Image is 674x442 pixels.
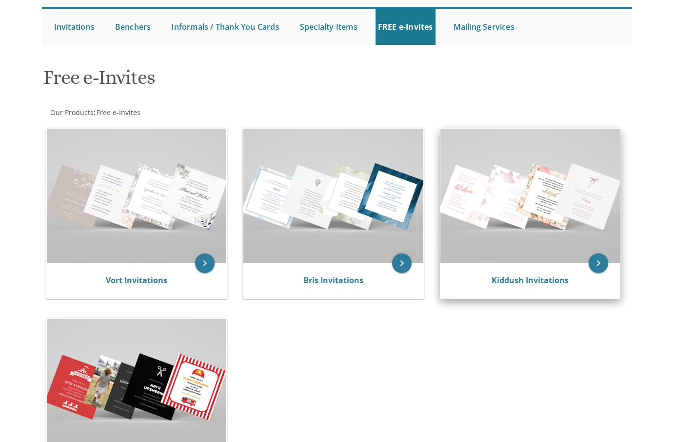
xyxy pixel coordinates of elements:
img: Kiddush Invitations [440,129,620,263]
img: Bris Invitations [243,129,423,263]
a: Invitations [52,9,97,45]
a: Informals / Thank You Cards [169,9,281,45]
a: Bris Invitations [303,275,363,286]
a: Kiddush Invitations [492,275,569,286]
a: Benchers [113,9,154,45]
img: Vort Invitations [47,129,227,263]
a: Specialty Items [297,9,360,45]
a: Free e-Invites [96,108,140,117]
a: FREE e-Invites [376,9,436,45]
a: keyboard_arrow_right [392,253,412,273]
a: Vort Invitations [106,275,167,286]
a: keyboard_arrow_right [589,253,608,273]
span: Free e-Invites [97,108,140,117]
a: Mailing Services [451,9,517,45]
a: Our Products [49,108,94,117]
h1: Free e-Invites [43,67,430,96]
div: : [42,108,337,117]
a: keyboard_arrow_right [195,253,215,273]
